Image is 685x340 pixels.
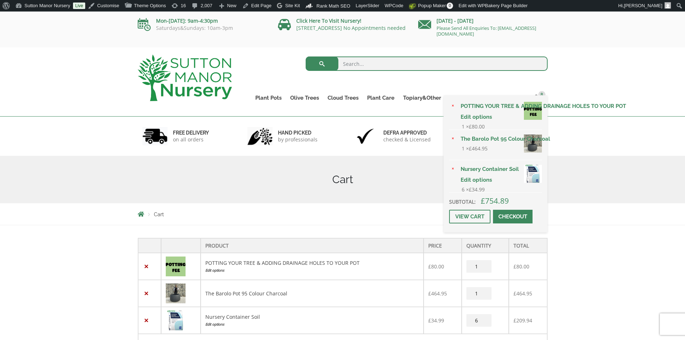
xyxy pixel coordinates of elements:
a: Remove this item [143,263,150,270]
a: Live [73,3,85,9]
span: Rank Math SEO [316,3,350,9]
bdi: 80.00 [469,123,485,130]
a: Remove Nursery Container SoilEdit options from basket [449,166,457,173]
span: [PERSON_NAME] [624,3,662,8]
span: £ [428,263,431,270]
a: Remove this item [143,290,150,297]
span: £ [469,145,472,152]
img: POTTING YOUR TREE & ADDING DRAINAGE HOLES TO YOUR POT [524,102,542,120]
input: Product quantity [466,287,492,300]
a: Remove POTTING YOUR TREE & ADDING DRAINAGE HOLES TO YOUR POTEdit options from basket [449,103,457,110]
a: Plant Care [363,93,399,103]
span: £ [513,290,516,297]
a: Topiary&Other [399,93,446,103]
p: by professionals [278,136,318,143]
span: £ [481,196,485,206]
input: Product quantity [466,260,492,273]
p: checked & Licensed [383,136,431,143]
p: on all orders [173,136,209,143]
img: Cart - 54A7F947 C055 4795 9612 6804928247FF [166,310,186,330]
span: £ [428,290,431,297]
a: Olive Trees [286,93,323,103]
a: Edit options [456,174,542,185]
a: POTTING YOUR TREE & ADDING DRAINAGE HOLES TO YOUR POT [456,101,542,112]
img: Cart - THE POTTING [166,257,186,276]
a: Checkout [493,210,533,223]
a: Nursery Container Soil [456,164,542,174]
a: View cart [449,210,490,223]
p: Mon-[DATE]: 9am-4:30pm [138,17,267,25]
a: Edit options [456,112,542,122]
img: Nursery Container Soil [524,165,542,183]
a: Edit options [205,321,419,328]
h6: FREE DELIVERY [173,130,209,136]
th: Price [424,238,462,253]
a: The Barolo Pot 95 Colour Charcoal [456,133,542,144]
span: 0 [447,3,453,9]
a: The Barolo Pot 95 Colour Charcoal [205,290,287,297]
bdi: 464.95 [428,290,447,297]
p: Saturdays&Sundays: 10am-3pm [138,25,267,31]
p: [DATE] - [DATE] [418,17,548,25]
span: Site Kit [285,3,300,8]
a: Nursery Container Soil [205,313,260,320]
span: 1 × [462,122,485,131]
bdi: 464.95 [469,145,488,152]
a: POTTING YOUR TREE & ADDING DRAINAGE HOLES TO YOUR POT [205,259,360,266]
bdi: 754.89 [481,196,509,206]
img: 3.jpg [353,127,378,145]
input: Product quantity [466,314,492,327]
th: Total [509,238,547,253]
a: Contact [500,93,529,103]
a: Delivery [470,93,500,103]
span: 6 × [462,185,485,194]
a: About [446,93,470,103]
h6: hand picked [278,130,318,136]
bdi: 80.00 [428,263,444,270]
span: £ [469,186,472,193]
span: £ [513,317,516,324]
bdi: 34.99 [469,186,485,193]
a: Cloud Trees [323,93,363,103]
span: £ [513,263,516,270]
img: 1.jpg [142,127,168,145]
th: Product [201,238,424,253]
a: Click Here To Visit Nursery! [296,17,361,24]
img: 2.jpg [247,127,273,145]
nav: Breadcrumbs [138,211,548,217]
bdi: 209.94 [513,317,532,324]
a: Remove this item [143,317,150,324]
h6: Defra approved [383,130,431,136]
a: Please Send All Enquiries To: [EMAIL_ADDRESS][DOMAIN_NAME] [437,25,536,37]
span: £ [469,123,472,130]
input: Search... [306,56,548,71]
img: The Barolo Pot 95 Colour Charcoal [524,135,542,153]
span: 1 × [462,144,488,153]
a: Edit options [205,267,419,274]
bdi: 464.95 [513,290,532,297]
span: £ [428,317,431,324]
a: Remove The Barolo Pot 95 Colour Charcoal from basket [449,135,457,143]
h1: Cart [138,173,548,186]
strong: Subtotal: [449,198,476,205]
a: Plant Pots [251,93,286,103]
th: Quantity [462,238,509,253]
a: [STREET_ADDRESS] No Appointments needed [296,24,406,31]
bdi: 80.00 [513,263,529,270]
span: Cart [154,212,164,217]
a: 8 [529,93,548,103]
img: Cart - IMG 8051 [166,284,186,303]
img: logo [138,55,232,101]
span: 8 [538,91,545,98]
bdi: 34.99 [428,317,444,324]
